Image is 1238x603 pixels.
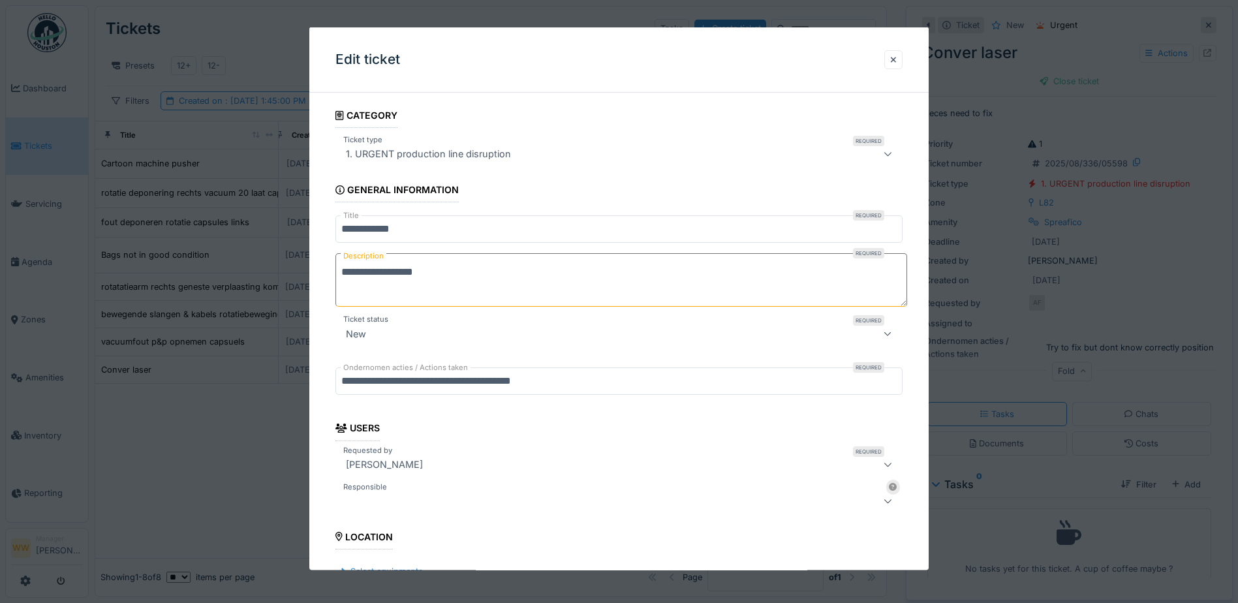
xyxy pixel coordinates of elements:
[341,134,385,146] label: Ticket type
[341,146,516,162] div: 1. URGENT production line disruption
[853,136,884,146] div: Required
[341,326,371,341] div: New
[341,248,386,264] label: Description
[853,446,884,456] div: Required
[853,248,884,258] div: Required
[853,210,884,221] div: Required
[341,314,391,325] label: Ticket status
[341,210,362,221] label: Title
[335,418,380,441] div: Users
[341,362,471,373] label: Ondernomen acties / Actions taken
[853,362,884,373] div: Required
[853,315,884,326] div: Required
[335,562,427,580] div: Select equipments
[341,456,428,472] div: [PERSON_NAME]
[341,481,390,492] label: Responsible
[341,444,395,456] label: Requested by
[335,180,459,202] div: General information
[335,106,397,128] div: Category
[335,52,400,68] h3: Edit ticket
[335,527,393,549] div: Location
